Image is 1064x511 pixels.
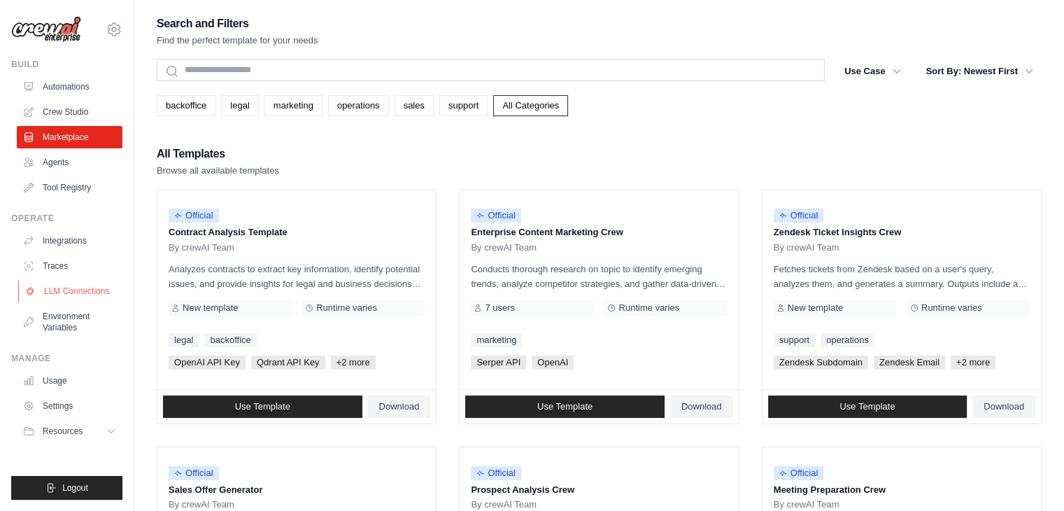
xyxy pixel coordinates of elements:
[17,255,122,277] a: Traces
[235,401,290,412] span: Use Template
[774,262,1030,291] p: Fetches tickets from Zendesk based on a user's query, analyzes them, and generates a summary. Out...
[972,395,1035,418] a: Download
[836,59,909,84] button: Use Case
[368,395,431,418] a: Download
[62,482,88,493] span: Logout
[316,302,377,314] span: Runtime varies
[537,401,593,412] span: Use Template
[839,401,895,412] span: Use Template
[204,333,256,347] a: backoffice
[768,395,967,418] a: Use Template
[17,101,122,123] a: Crew Studio
[774,483,1030,497] p: Meeting Preparation Crew
[618,302,679,314] span: Runtime varies
[774,499,839,510] span: By crewAI Team
[163,395,362,418] a: Use Template
[465,395,665,418] a: Use Template
[471,483,727,497] p: Prospect Analysis Crew
[157,144,279,164] h2: All Templates
[485,302,515,314] span: 7 users
[395,95,434,116] a: sales
[11,213,122,224] div: Operate
[169,242,234,253] span: By crewAI Team
[157,34,318,48] p: Find the perfect template for your needs
[169,466,219,480] span: Official
[439,95,488,116] a: support
[774,333,815,347] a: support
[788,302,843,314] span: New template
[471,225,727,239] p: Enterprise Content Marketing Crew
[169,209,219,223] span: Official
[774,242,839,253] span: By crewAI Team
[774,466,824,480] span: Official
[18,280,124,302] a: LLM Connections
[774,225,1030,239] p: Zendesk Ticket Insights Crew
[11,476,122,500] button: Logout
[918,59,1042,84] button: Sort By: Newest First
[471,356,526,370] span: Serper API
[471,209,521,223] span: Official
[17,305,122,339] a: Environment Variables
[984,401,1024,412] span: Download
[951,356,995,370] span: +2 more
[169,356,246,370] span: OpenAI API Key
[379,401,420,412] span: Download
[11,16,81,43] img: Logo
[471,499,537,510] span: By crewAI Team
[221,95,258,116] a: legal
[17,420,122,442] button: Resources
[157,95,215,116] a: backoffice
[328,95,389,116] a: operations
[471,333,522,347] a: marketing
[821,333,874,347] a: operations
[169,483,425,497] p: Sales Offer Generator
[681,401,722,412] span: Download
[169,333,199,347] a: legal
[331,356,376,370] span: +2 more
[17,126,122,148] a: Marketplace
[157,14,318,34] h2: Search and Filters
[493,95,568,116] a: All Categories
[169,225,425,239] p: Contract Analysis Template
[532,356,574,370] span: OpenAI
[921,302,982,314] span: Runtime varies
[264,95,322,116] a: marketing
[43,426,83,437] span: Resources
[774,209,824,223] span: Official
[874,356,945,370] span: Zendesk Email
[17,176,122,199] a: Tool Registry
[471,466,521,480] span: Official
[169,262,425,291] p: Analyzes contracts to extract key information, identify potential issues, and provide insights fo...
[774,356,868,370] span: Zendesk Subdomain
[17,395,122,417] a: Settings
[17,230,122,252] a: Integrations
[471,242,537,253] span: By crewAI Team
[251,356,325,370] span: Qdrant API Key
[11,59,122,70] div: Build
[17,151,122,174] a: Agents
[17,370,122,392] a: Usage
[157,164,279,178] p: Browse all available templates
[169,499,234,510] span: By crewAI Team
[11,353,122,364] div: Manage
[670,395,733,418] a: Download
[17,76,122,98] a: Automations
[183,302,238,314] span: New template
[471,262,727,291] p: Conducts thorough research on topic to identify emerging trends, analyze competitor strategies, a...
